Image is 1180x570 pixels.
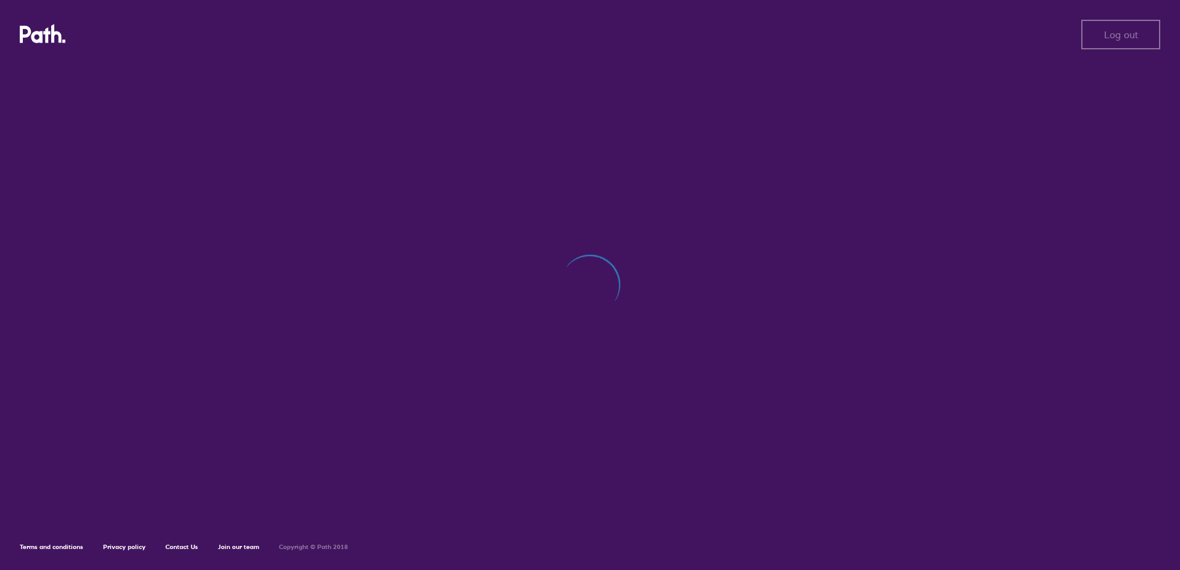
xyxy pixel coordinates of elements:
[279,543,348,551] h6: Copyright © Path 2018
[218,543,259,551] a: Join our team
[1104,29,1138,40] span: Log out
[1081,20,1160,49] button: Log out
[165,543,198,551] a: Contact Us
[20,543,83,551] a: Terms and conditions
[103,543,146,551] a: Privacy policy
